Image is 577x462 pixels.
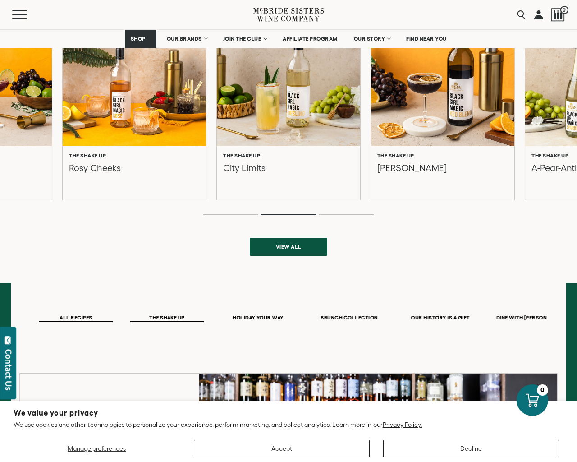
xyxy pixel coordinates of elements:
h2: We value your privacy [14,409,563,417]
a: Eliza The Shake Up [PERSON_NAME] [371,15,514,200]
button: ALL RECIPES [39,314,113,322]
span: SHOP [131,36,146,42]
span: 0 [560,6,568,14]
span: JOIN THE CLUB [223,36,262,42]
li: Page dot 3 [319,214,374,215]
a: OUR BRANDS [161,30,213,48]
p: Rosy Cheeks [69,162,121,184]
button: HOLIDAY YOUR WAY [221,314,295,322]
h6: The Shake Up [69,152,106,159]
h6: The Shake Up [223,152,260,159]
a: JOIN THE CLUB [217,30,273,48]
a: SHOP [125,30,156,48]
p: We use cookies and other technologies to personalize your experience, perform marketing, and coll... [14,420,563,429]
a: OUR STORY [348,30,396,48]
h6: The Shake Up [377,152,414,159]
button: THE SHAKE UP [130,314,204,322]
li: Page dot 2 [261,214,316,215]
a: City Limits The Shake Up City Limits [217,15,360,200]
a: FIND NEAR YOU [400,30,453,48]
button: Decline [383,440,559,457]
span: OUR STORY [354,36,385,42]
button: Accept [194,440,370,457]
a: Privacy Policy. [383,421,422,428]
button: DINE WITH [PERSON_NAME] [495,314,568,322]
button: Mobile Menu Trigger [12,10,45,19]
button: Manage preferences [14,440,180,457]
a: View all [250,238,327,256]
p: City Limits [223,162,266,184]
div: 0 [537,384,548,396]
div: Contact Us [4,349,13,390]
span: View all [260,238,317,255]
a: AFFILIATE PROGRAM [277,30,343,48]
span: AFFILIATE PROGRAM [283,36,338,42]
h6: The Shake Up [531,152,568,159]
button: OUR HISTORY IS A GIFT [403,314,477,322]
button: BRUNCH COLLECTION [312,314,386,322]
a: Rosy Cheeks The Shake Up Rosy Cheeks [63,15,206,200]
span: OUR BRANDS [167,36,202,42]
span: FIND NEAR YOU [406,36,447,42]
p: [PERSON_NAME] [377,162,447,184]
span: Manage preferences [68,445,126,452]
li: Page dot 1 [203,214,258,215]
